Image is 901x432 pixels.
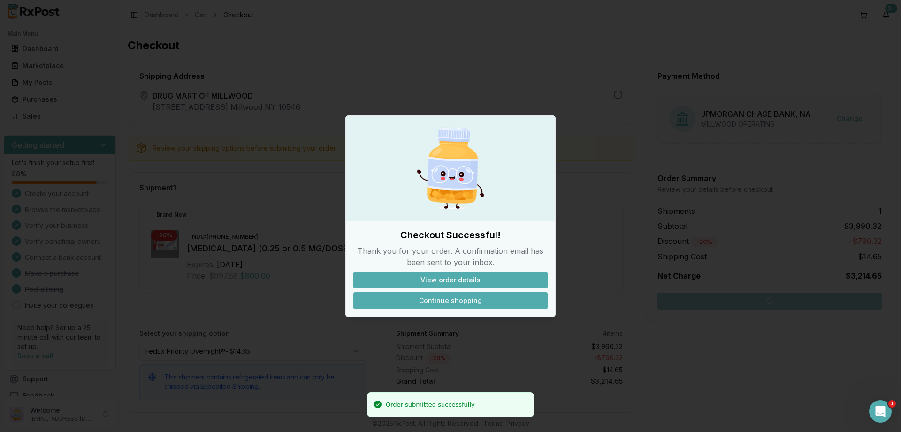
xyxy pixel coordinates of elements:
h2: Checkout Successful! [353,228,548,242]
button: Continue shopping [353,292,548,309]
span: 1 [888,400,896,408]
button: View order details [353,272,548,288]
p: Thank you for your order. A confirmation email has been sent to your inbox. [353,245,548,268]
iframe: Intercom live chat [869,400,892,423]
img: Happy Pill Bottle [405,123,496,213]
